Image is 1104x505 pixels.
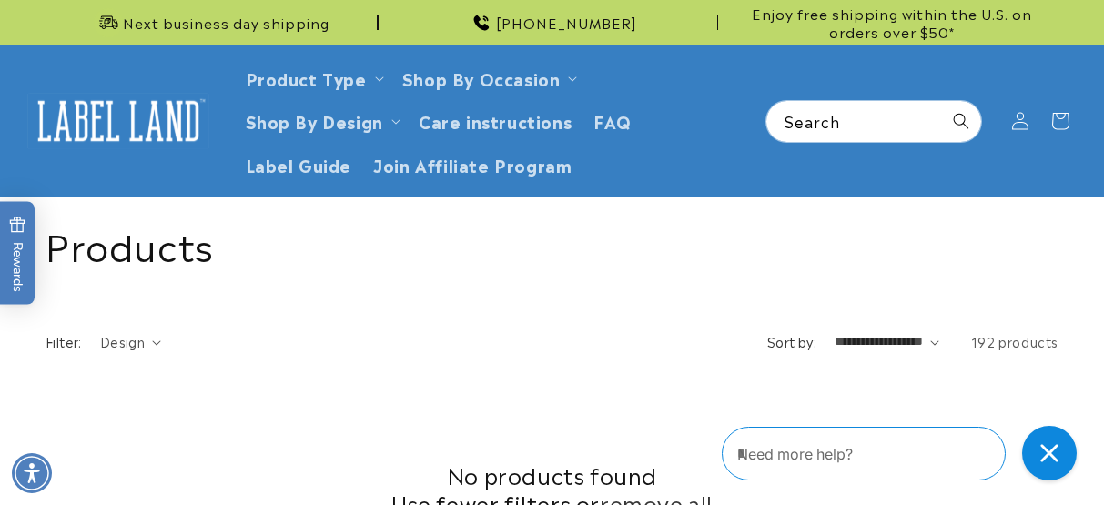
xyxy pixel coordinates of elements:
[402,67,561,88] span: Shop By Occasion
[46,332,82,351] h2: Filter:
[419,110,572,131] span: Care instructions
[246,66,367,90] a: Product Type
[767,332,816,350] label: Sort by:
[123,14,329,32] span: Next business day shipping
[941,101,981,141] button: Search
[362,143,582,186] a: Join Affiliate Program
[46,220,1058,268] h1: Products
[246,108,383,133] a: Shop By Design
[408,99,582,142] a: Care instructions
[100,332,145,350] span: Design
[593,110,632,131] span: FAQ
[235,56,391,99] summary: Product Type
[373,154,572,175] span: Join Affiliate Program
[246,154,352,175] span: Label Guide
[971,332,1058,350] span: 192 products
[21,86,217,156] a: Label Land
[12,453,52,493] div: Accessibility Menu
[722,419,1086,487] iframe: Gorgias Floating Chat
[391,56,585,99] summary: Shop By Occasion
[9,216,26,291] span: Rewards
[582,99,643,142] a: FAQ
[100,332,161,351] summary: Design (0 selected)
[235,99,408,142] summary: Shop By Design
[496,14,637,32] span: [PHONE_NUMBER]
[235,143,363,186] a: Label Guide
[725,5,1058,40] span: Enjoy free shipping within the U.S. on orders over $50*
[27,93,209,149] img: Label Land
